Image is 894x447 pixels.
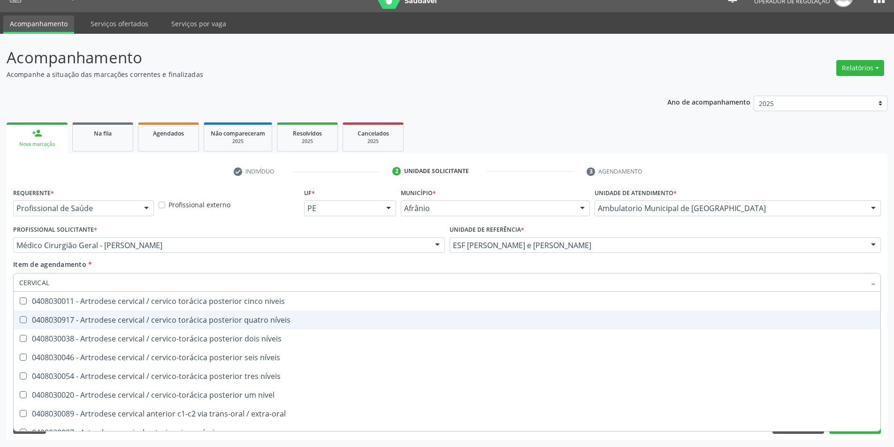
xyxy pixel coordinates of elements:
div: 0408030046 - Artrodese cervical / cervico-torácica posterior seis níveis [19,354,875,361]
div: Unidade solicitante [404,167,469,175]
label: Profissional externo [168,200,230,210]
span: Resolvidos [293,129,322,137]
div: 0408030020 - Artrodese cervical / cervico-torácica posterior um nivel [19,391,875,399]
label: Profissional Solicitante [13,223,97,237]
div: 2025 [284,138,331,145]
input: Buscar por procedimentos [19,273,865,292]
span: PE [307,204,377,213]
span: Agendados [153,129,184,137]
div: 2 [392,167,401,175]
div: 0408030038 - Artrodese cervical / cervico-torácica posterior dois níveis [19,335,875,342]
label: Requerente [13,186,54,200]
a: Acompanhamento [3,15,74,34]
a: Serviços por vaga [165,15,233,32]
p: Acompanhamento [7,46,623,69]
div: 2025 [350,138,397,145]
span: Profissional de Saúde [16,204,135,213]
p: Ano de acompanhamento [667,96,750,107]
span: Item de agendamento [13,260,86,269]
div: 0408030011 - Artrodese cervical / cervico torácica posterior cinco niveis [19,297,875,305]
span: Médico Cirurgião Geral - [PERSON_NAME] [16,241,426,250]
div: 0408030054 - Artrodese cervical / cervico-torácica posterior tres níveis [19,372,875,380]
a: Serviços ofertados [84,15,155,32]
span: Não compareceram [211,129,265,137]
span: Afrânio [404,204,571,213]
label: UF [304,186,315,200]
div: 2025 [211,138,265,145]
span: Cancelados [358,129,389,137]
span: ESF [PERSON_NAME] e [PERSON_NAME] [453,241,862,250]
div: person_add [32,128,42,138]
span: Ambulatorio Municipal de [GEOGRAPHIC_DATA] [598,204,862,213]
p: Acompanhe a situação das marcações correntes e finalizadas [7,69,623,79]
button: Relatórios [836,60,884,76]
label: Unidade de atendimento [595,186,677,200]
div: 0408030089 - Artrodese cervical anterior c1-c2 via trans-oral / extra-oral [19,410,875,417]
div: Nova marcação [13,141,61,148]
label: Município [401,186,436,200]
div: 0408030917 - Artrodese cervical / cervico torácica posterior quatro níveis [19,316,875,324]
div: 0408030097 - Artrodese cervical anterior cinco níveis [19,429,875,436]
label: Unidade de referência [450,223,524,237]
span: Na fila [94,129,112,137]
